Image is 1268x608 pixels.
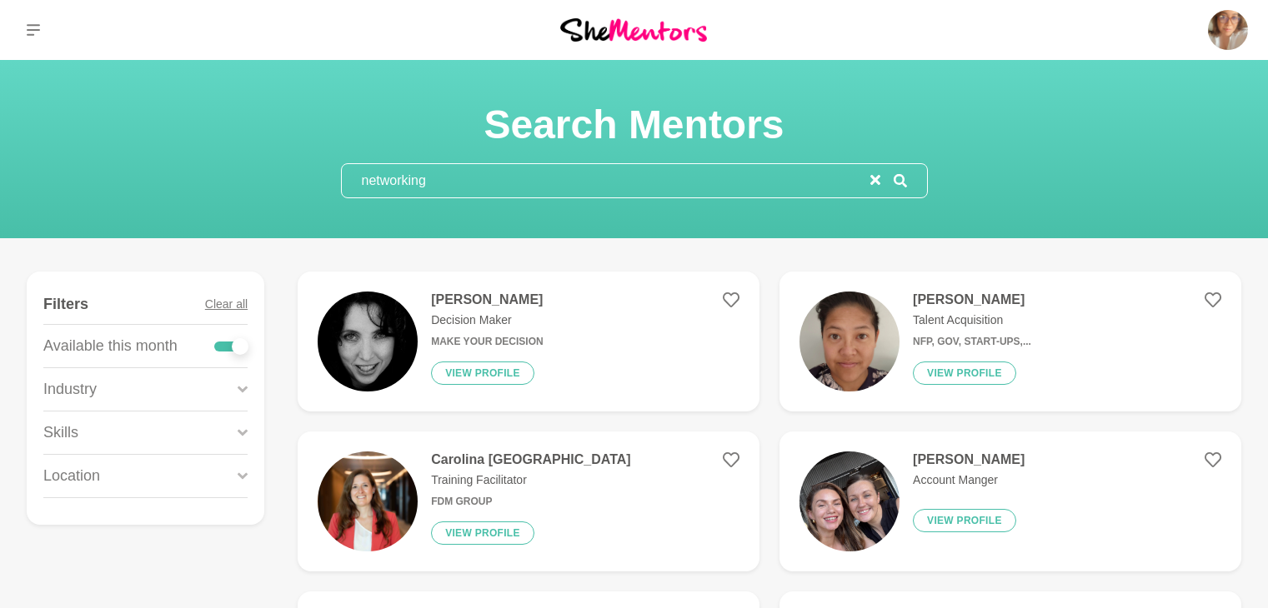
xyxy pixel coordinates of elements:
p: Industry [43,378,97,401]
button: View profile [913,361,1016,385]
input: Search mentors [342,164,870,197]
h1: Search Mentors [341,100,928,150]
button: View profile [431,521,534,545]
p: Location [43,465,100,487]
a: [PERSON_NAME]Decision MakerMake Your DecisionView profile [298,272,759,411]
img: 008ea0b65436c31bb20f8ca6a3fed3e66daee298-6720x4480.jpg [318,451,418,551]
button: Clear all [205,285,248,324]
p: Decision Maker [431,311,543,329]
p: Training Facilitator [431,471,630,489]
img: Starz [1208,10,1248,50]
h6: NFP, Gov, Start-Ups,... [913,336,1031,348]
img: She Mentors Logo [560,18,707,41]
h6: Make Your Decision [431,336,543,348]
p: Available this month [43,335,178,357]
a: [PERSON_NAME]Talent AcquisitionNFP, Gov, Start-Ups,...View profile [779,272,1241,411]
h6: FDM Group [431,496,630,508]
p: Talent Acquisition [913,311,1031,329]
img: a39531ed944635f7551ccd831197afe950177119-2208x2944.jpg [799,292,900,391]
img: 443bca476f7facefe296c2c6ab68eb81e300ea47-400x400.jpg [318,292,418,391]
button: View profile [913,509,1016,532]
h4: [PERSON_NAME] [431,292,543,308]
img: c761ec2c688c7c1bb9c3b50986ae9137a57d05b9-1536x2048.jpg [799,451,900,551]
a: [PERSON_NAME]Account MangerView profile [779,431,1241,571]
h4: Carolina [GEOGRAPHIC_DATA] [431,451,630,468]
h4: Filters [43,295,88,314]
a: Carolina [GEOGRAPHIC_DATA]Training FacilitatorFDM GroupView profile [298,431,759,571]
p: Account Manger [913,471,1025,489]
h4: [PERSON_NAME] [913,292,1031,308]
button: View profile [431,361,534,385]
h4: [PERSON_NAME] [913,451,1025,468]
p: Skills [43,421,78,444]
